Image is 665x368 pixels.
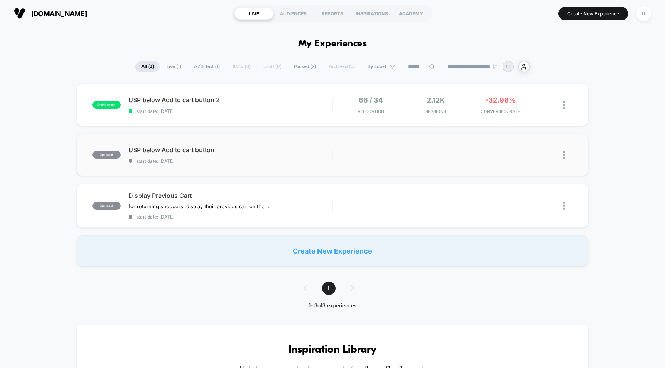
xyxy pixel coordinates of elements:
img: Visually logo [14,8,25,19]
div: 1 - 3 of 3 experiences [296,303,370,309]
img: close [563,101,565,109]
span: 2.12k [427,96,445,104]
span: Allocation [358,109,384,114]
span: start date: [DATE] [129,214,332,220]
button: Create New Experience [558,7,628,20]
div: LIVE [234,7,274,20]
div: Create New Experience [77,235,589,266]
span: 66 / 34 [359,96,383,104]
div: ACADEMY [391,7,431,20]
span: A/B Test ( 1 ) [188,61,226,72]
span: USP below Add to cart button 2 [129,96,332,104]
h1: My Experiences [298,38,367,50]
span: Display Previous Cart [129,192,332,199]
span: [DOMAIN_NAME] [31,10,87,18]
span: start date: [DATE] [129,158,332,164]
div: AUDIENCES [274,7,313,20]
span: All ( 3 ) [135,61,160,72]
img: close [563,202,565,210]
button: [DOMAIN_NAME] [12,7,89,20]
span: USP below Add to cart button [129,146,332,154]
span: By Label [368,64,386,70]
button: TL [634,6,653,22]
img: end [493,64,497,69]
p: TL [505,64,511,70]
img: close [563,151,565,159]
span: paused [92,151,121,159]
div: REPORTS [313,7,352,20]
div: TL [636,6,651,21]
span: published [92,101,121,109]
span: start date: [DATE] [129,108,332,114]
div: INSPIRATIONS [352,7,391,20]
span: Paused ( 2 ) [288,61,322,72]
span: for returning shoppers, display their previous cart on the home page [129,203,271,209]
span: CONVERSION RATE [470,109,531,114]
span: 1 [322,282,336,295]
span: paused [92,202,121,210]
span: Sessions [405,109,466,114]
h3: Inspiration Library [100,344,566,356]
span: Live ( 1 ) [161,61,187,72]
span: -32.96% [485,96,516,104]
